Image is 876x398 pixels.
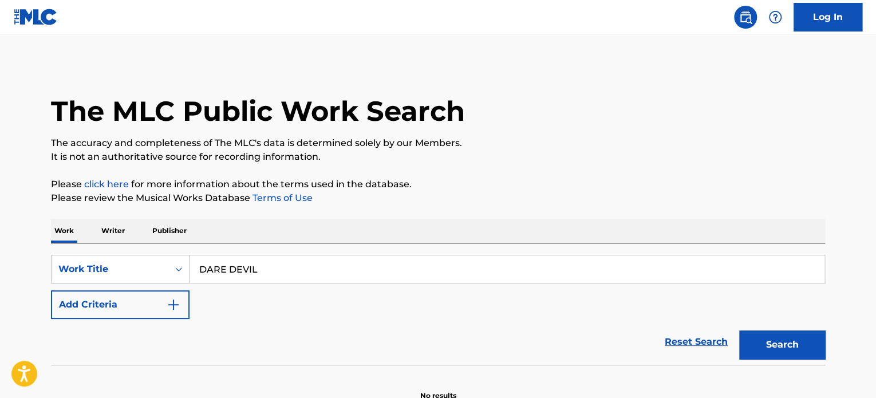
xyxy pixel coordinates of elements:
p: Publisher [149,219,190,243]
a: click here [84,179,129,190]
div: Work Title [58,262,161,276]
img: MLC Logo [14,9,58,25]
p: Please for more information about the terms used in the database. [51,178,825,191]
p: Writer [98,219,128,243]
div: Help [764,6,787,29]
p: Work [51,219,77,243]
img: 9d2ae6d4665cec9f34b9.svg [167,298,180,312]
h1: The MLC Public Work Search [51,94,465,128]
p: Please review the Musical Works Database [51,191,825,205]
form: Search Form [51,255,825,365]
img: search [739,10,752,24]
a: Public Search [734,6,757,29]
a: Reset Search [659,329,733,354]
a: Log In [794,3,862,31]
p: The accuracy and completeness of The MLC's data is determined solely by our Members. [51,136,825,150]
button: Add Criteria [51,290,190,319]
button: Search [739,330,825,359]
img: help [768,10,782,24]
a: Terms of Use [250,192,313,203]
p: It is not an authoritative source for recording information. [51,150,825,164]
